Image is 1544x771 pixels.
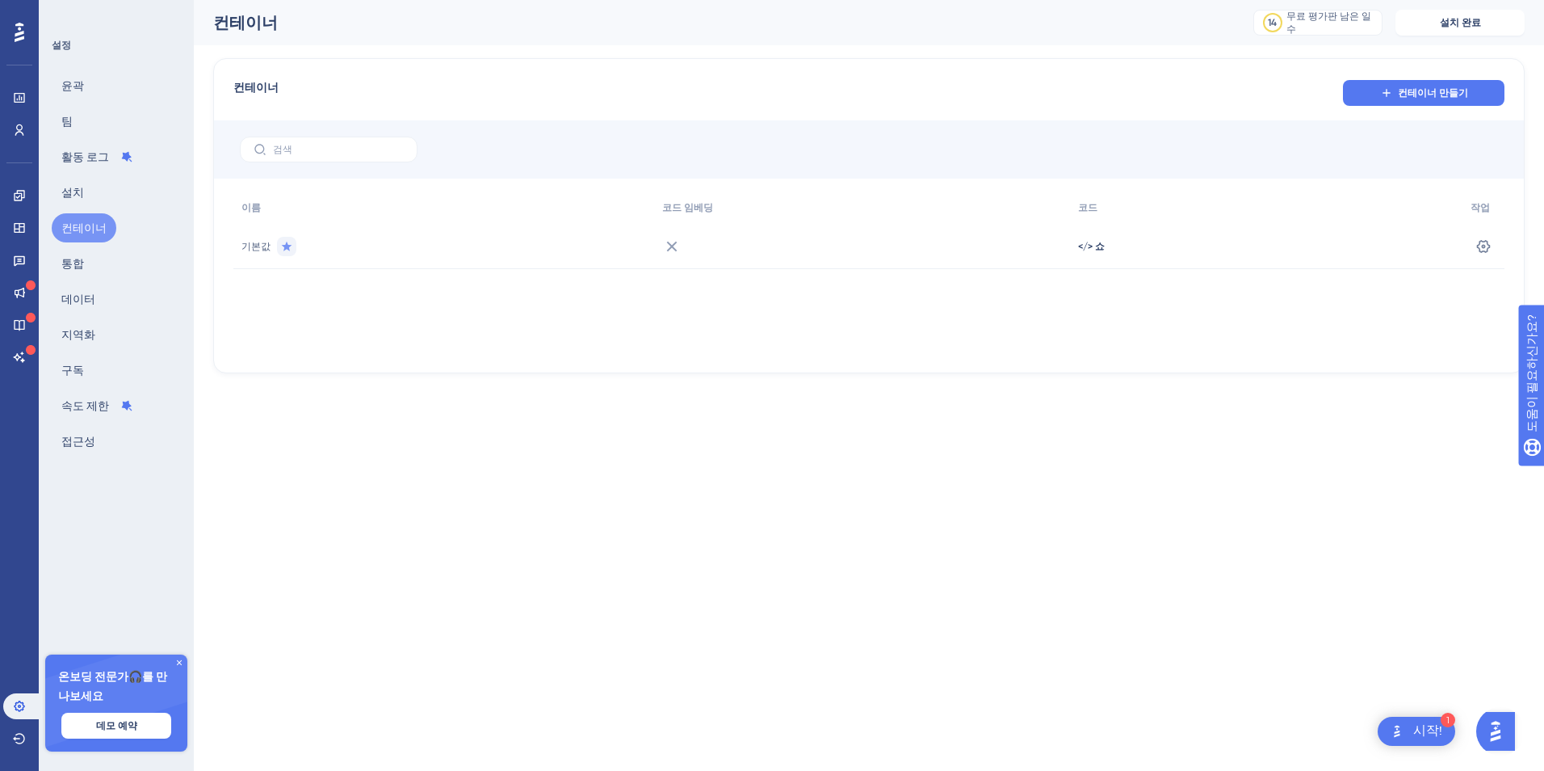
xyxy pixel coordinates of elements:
[52,284,105,314] button: 데이터
[1476,707,1525,756] iframe: UserGuiding AI Assistant Launcher
[1078,240,1105,253] button: </> 쇼
[58,668,174,706] span: 온보딩 전문가🎧를 만나보세요
[52,71,94,100] button: 윤곽
[662,201,713,214] span: 코드 임베딩
[61,147,109,166] font: 활동 로그
[96,719,137,732] span: 데모 예약
[233,78,279,107] span: 컨테이너
[1440,16,1481,29] span: 설치 완료
[52,178,94,207] button: 설치
[1286,10,1377,36] div: 무료 평가판 남은 일수
[1398,86,1468,99] span: 컨테이너 만들기
[1268,16,1277,29] div: 14
[1441,713,1455,727] div: 1
[241,201,261,214] span: 이름
[1378,717,1455,746] div: 시작 시작! 체크리스트, 나머지 모듈: 1
[61,396,109,415] font: 속도 제한
[52,356,94,385] button: 구독
[52,213,116,242] button: 컨테이너
[1343,80,1504,106] button: 컨테이너 만들기
[1078,201,1097,214] span: 코드
[52,427,105,456] button: 접근성
[52,249,94,278] button: 통합
[213,11,1213,34] div: 컨테이너
[52,107,82,136] button: 팀
[52,39,183,52] div: 설정
[61,713,171,739] button: 데모 예약
[52,320,105,349] button: 지역화
[34,4,152,23] span: 도움이 필요하신가요?
[273,144,404,155] input: 검색
[1413,723,1442,740] div: 시작!
[241,240,271,253] span: 기본값
[1395,10,1525,36] button: 설치 완료
[52,142,143,171] button: 활동 로그
[1471,201,1490,214] span: 작업
[52,391,143,420] button: 속도 제한
[1387,722,1407,741] img: 런처 이미지 대안 텍스트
